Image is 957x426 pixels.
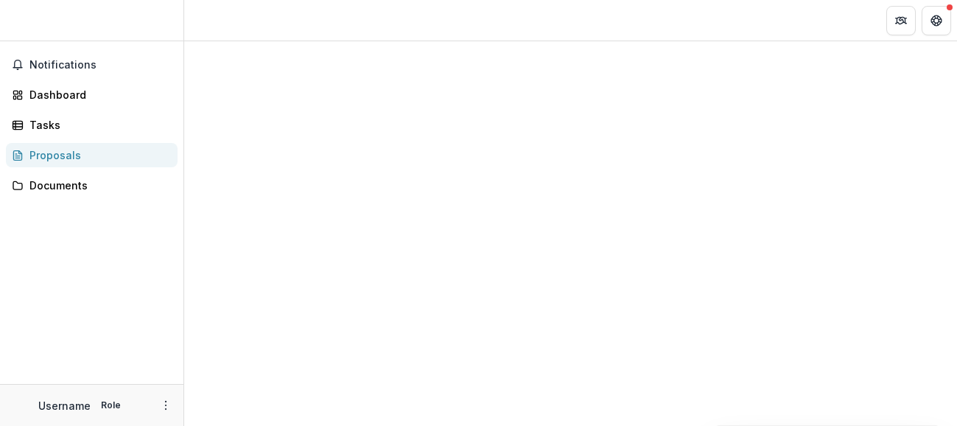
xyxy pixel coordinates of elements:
div: Dashboard [29,87,166,102]
span: Notifications [29,59,172,71]
a: Dashboard [6,83,178,107]
a: Tasks [6,113,178,137]
button: Get Help [922,6,951,35]
div: Proposals [29,147,166,163]
a: Proposals [6,143,178,167]
button: More [157,397,175,414]
div: Documents [29,178,166,193]
button: Partners [886,6,916,35]
p: Username [38,398,91,413]
a: Documents [6,173,178,198]
div: Tasks [29,117,166,133]
p: Role [97,399,125,412]
button: Notifications [6,53,178,77]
